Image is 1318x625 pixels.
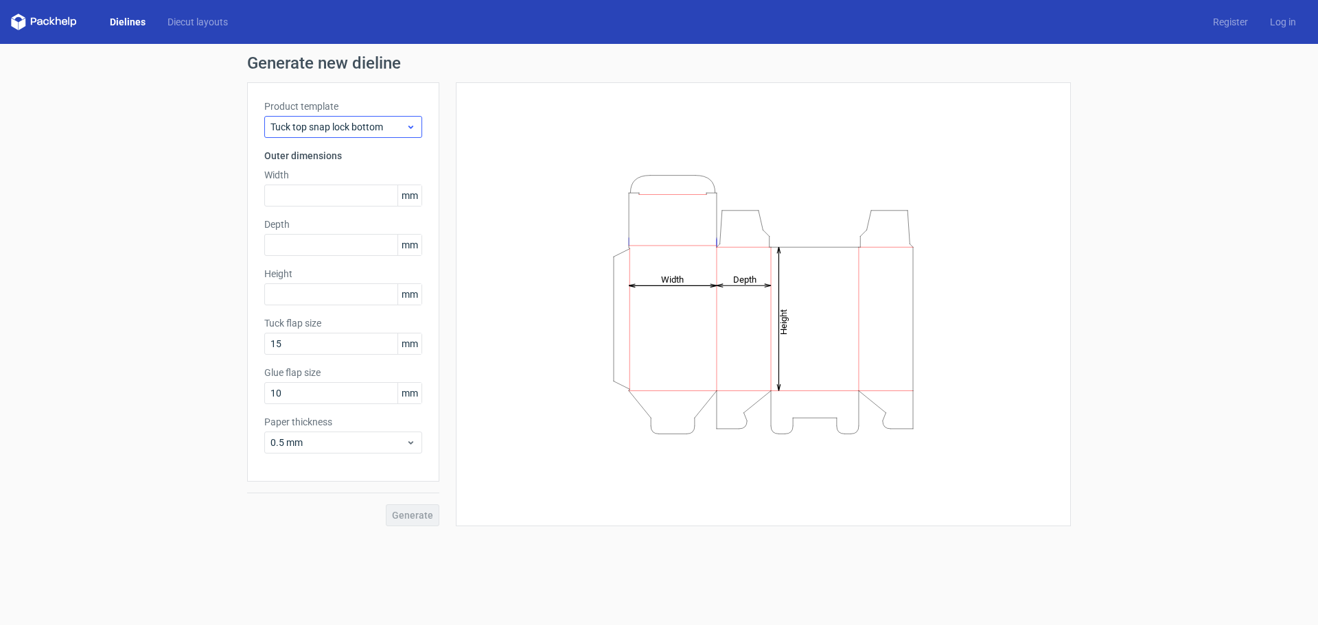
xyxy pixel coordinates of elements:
span: mm [397,284,421,305]
tspan: Width [661,274,684,284]
tspan: Depth [733,274,756,284]
h1: Generate new dieline [247,55,1071,71]
span: 0.5 mm [270,436,406,449]
label: Paper thickness [264,415,422,429]
tspan: Height [778,309,789,334]
a: Dielines [99,15,157,29]
a: Log in [1259,15,1307,29]
span: mm [397,383,421,403]
label: Depth [264,217,422,231]
span: mm [397,185,421,206]
h3: Outer dimensions [264,149,422,163]
a: Register [1202,15,1259,29]
label: Glue flap size [264,366,422,379]
span: Tuck top snap lock bottom [270,120,406,134]
a: Diecut layouts [157,15,239,29]
span: mm [397,235,421,255]
label: Width [264,168,422,182]
label: Tuck flap size [264,316,422,330]
span: mm [397,333,421,354]
label: Product template [264,99,422,113]
label: Height [264,267,422,281]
